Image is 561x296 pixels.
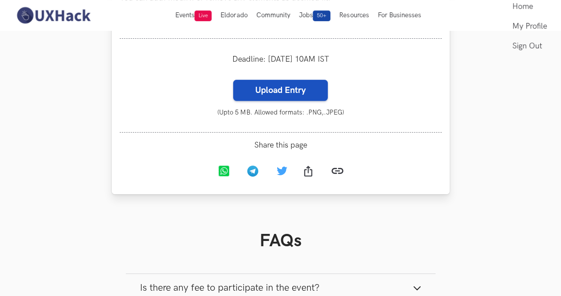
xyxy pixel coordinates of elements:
span: Live [194,11,212,21]
div: Deadline: [DATE] 10AM IST [120,47,442,72]
a: Sign Out [512,36,547,56]
span: 50+ [313,11,330,21]
a: Telegram [240,159,269,185]
img: Share [304,166,312,177]
span: Share this page [120,141,442,150]
img: Whatsapp [218,166,229,177]
img: Telegram [247,166,258,177]
small: (Upto 5 MB. Allowed formats: .PNG,.JPEG) [120,109,442,116]
a: My Profile [512,16,547,36]
a: Whatsapp [211,159,240,185]
a: Copy link [324,158,351,186]
label: Upload Entry [233,80,328,101]
img: UXHack-logo.png [14,6,92,25]
a: Share [295,159,324,185]
span: Is there any fee to participate in the event? [140,282,319,294]
h1: FAQs [126,230,436,252]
